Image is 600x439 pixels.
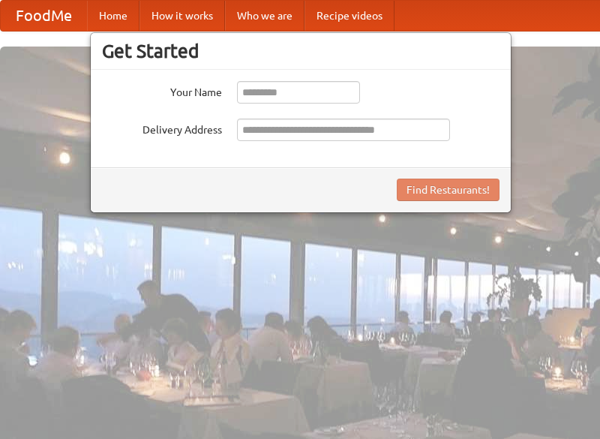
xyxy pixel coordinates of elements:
button: Find Restaurants! [397,179,499,201]
a: Recipe videos [304,1,394,31]
h3: Get Started [102,40,499,62]
a: Home [87,1,139,31]
label: Your Name [102,81,222,100]
a: How it works [139,1,225,31]
label: Delivery Address [102,119,222,137]
a: Who we are [225,1,304,31]
a: FoodMe [1,1,87,31]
